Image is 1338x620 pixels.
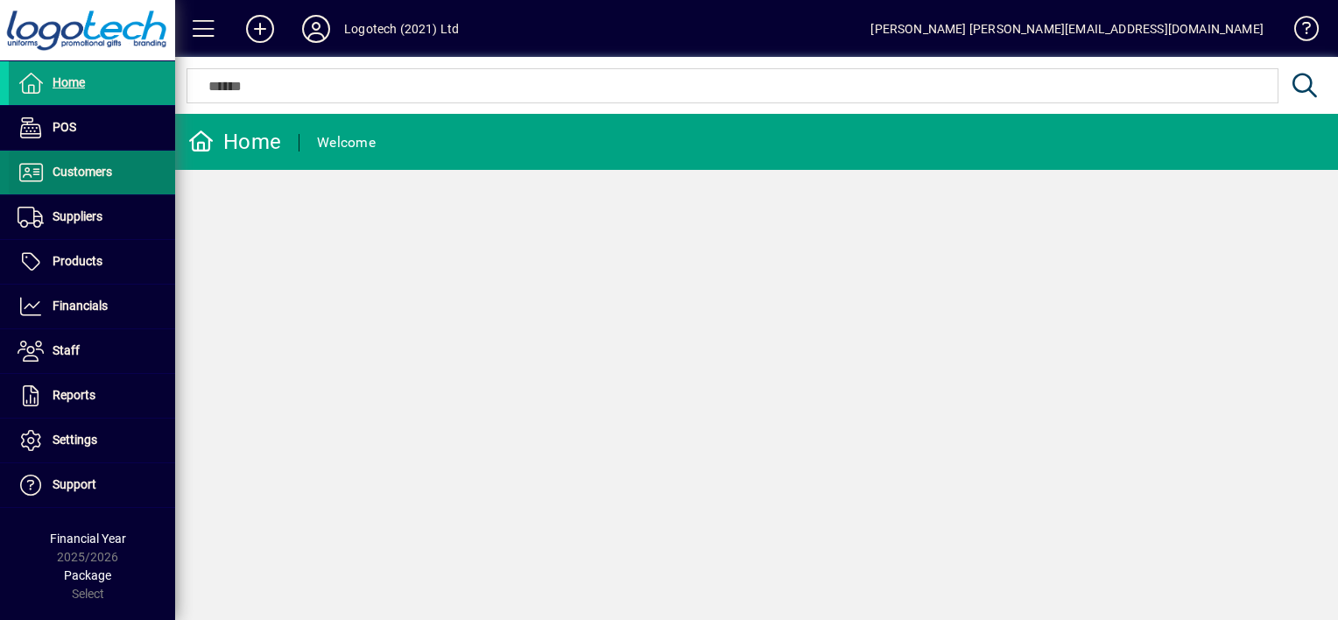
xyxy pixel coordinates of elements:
span: Financials [53,299,108,313]
span: Customers [53,165,112,179]
a: Products [9,240,175,284]
span: Suppliers [53,209,102,223]
span: Settings [53,433,97,447]
a: Staff [9,329,175,373]
div: Home [188,128,281,156]
span: Staff [53,343,80,357]
span: Support [53,477,96,491]
a: Financials [9,285,175,328]
div: Welcome [317,129,376,157]
span: Home [53,75,85,89]
a: Support [9,463,175,507]
a: Suppliers [9,195,175,239]
a: Reports [9,374,175,418]
button: Add [232,13,288,45]
span: Financial Year [50,532,126,546]
button: Profile [288,13,344,45]
span: Package [64,568,111,582]
span: POS [53,120,76,134]
span: Products [53,254,102,268]
a: Knowledge Base [1281,4,1316,60]
a: POS [9,106,175,150]
span: Reports [53,388,95,402]
a: Customers [9,151,175,194]
div: [PERSON_NAME] [PERSON_NAME][EMAIL_ADDRESS][DOMAIN_NAME] [870,15,1264,43]
div: Logotech (2021) Ltd [344,15,459,43]
a: Settings [9,419,175,462]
